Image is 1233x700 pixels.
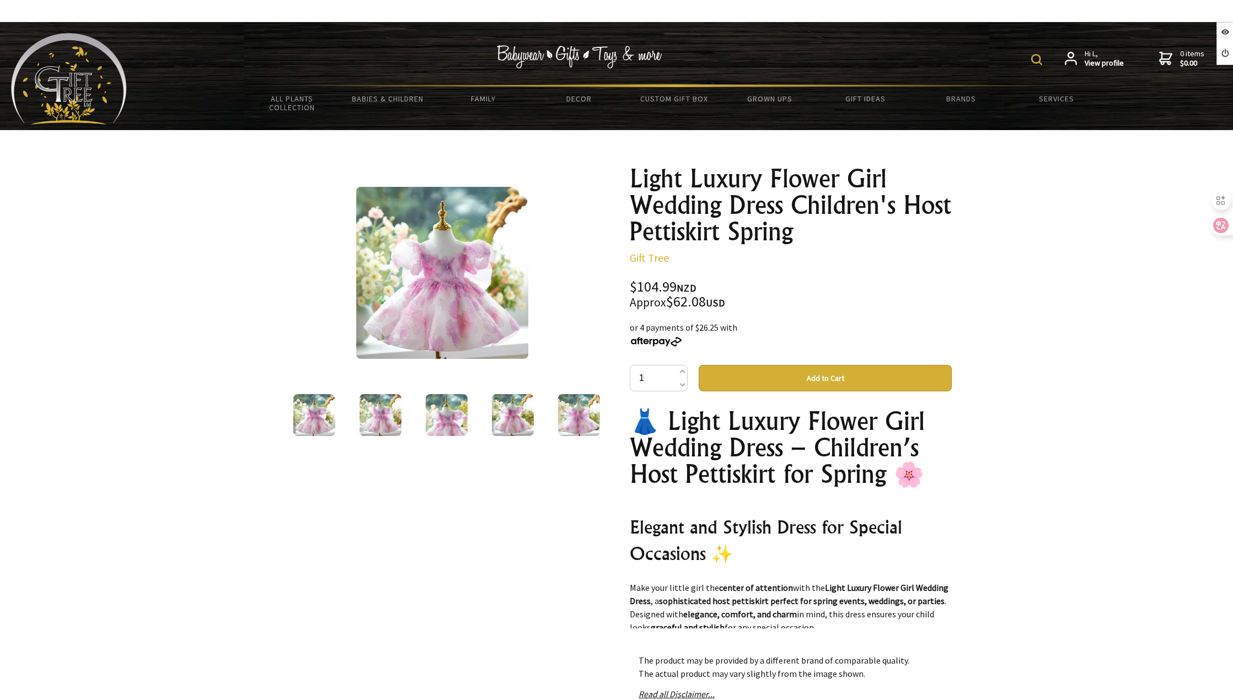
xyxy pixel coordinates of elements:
[630,408,952,487] h1: 👗 Light Luxury Flower Girl Wedding Dress – Children’s Host Pettiskirt for Spring 🌸
[683,609,797,620] strong: elegance, comfort, and charm
[244,87,340,119] a: All Plants Collection
[1085,49,1124,68] span: Hi L,
[630,581,952,634] p: Make your little girl the with the , a . Designed with in mind, this dress ensures your child loo...
[492,394,534,436] img: Light Luxury Flower Girl Wedding Dress Children's Host Pettiskirt Spring
[356,187,528,359] img: Light Luxury Flower Girl Wedding Dress Children's Host Pettiskirt Spring
[558,394,600,436] img: Light Luxury Flower Girl Wedding Dress Children's Host Pettiskirt Spring
[630,165,952,245] h1: Light Luxury Flower Girl Wedding Dress Children's Host Pettiskirt Spring
[496,45,662,68] img: Babywear - Gifts - Toys & more
[913,87,1009,110] a: Brands
[426,394,468,436] img: Light Luxury Flower Girl Wedding Dress Children's Host Pettiskirt Spring
[639,654,943,680] p: The product may be provided by a different brand of comparable quality. The actual product may va...
[630,408,952,628] div: 1. Asian sizes are 1 to 2 sizes smaller than European and [DEMOGRAPHIC_DATA] people. Choose the l...
[719,582,793,593] strong: center of attention
[293,394,335,436] img: Light Luxury Flower Girl Wedding Dress Children's Host Pettiskirt Spring
[1180,49,1204,68] span: 0 items
[630,514,952,567] h2: Elegant and Stylish Dress for Special Occasions ✨
[722,87,818,110] a: Grown Ups
[706,297,725,309] span: USD
[659,595,945,606] strong: sophisticated host pettiskirt perfect for spring events, weddings, or parties
[630,251,669,265] a: Gift Tree
[531,87,626,110] a: Decor
[360,394,401,436] img: Light Luxury Flower Girl Wedding Dress Children's Host Pettiskirt Spring
[630,280,952,310] div: $104.99 $62.08
[651,622,725,633] strong: graceful and stylish
[11,33,127,125] img: Babyware - Gifts - Toys and more...
[699,365,952,391] button: Add to Cart
[630,337,683,347] img: Afterpay
[1065,49,1124,68] a: Hi L,View profile
[818,87,913,110] a: Gift Ideas
[630,295,666,310] small: Approx
[626,87,722,110] a: Custom Gift Box
[1180,58,1204,68] strong: $0.00
[630,321,952,347] div: or 4 payments of $26.25 with
[1085,58,1124,68] strong: View profile
[436,87,531,110] a: Family
[340,87,435,110] a: Babies & Children
[639,688,715,699] a: Read all Disclaimer...
[630,582,948,606] strong: Light Luxury Flower Girl Wedding Dress
[677,282,696,294] span: NZD
[1031,54,1042,65] img: product search
[1009,87,1105,110] a: Services
[1159,49,1204,68] a: 0 items$0.00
